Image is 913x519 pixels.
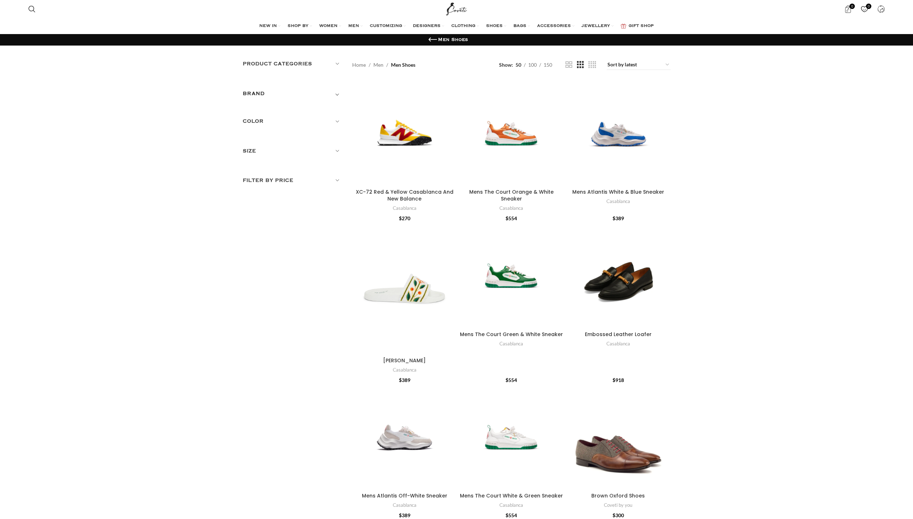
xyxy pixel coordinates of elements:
[499,205,523,212] a: Casablanca
[486,19,506,33] a: SHOES
[451,23,475,29] span: CLOTHING
[566,223,671,328] a: Embossed Leather Loafer
[604,502,632,509] a: Coveti by you
[352,384,457,489] a: Mens Atlantis Off-White Sneaker
[506,215,508,221] span: $
[506,215,517,221] bdi: 554
[399,512,402,518] span: $
[612,377,624,383] bdi: 918
[451,19,479,33] a: CLOTHING
[362,492,447,499] a: Mens Atlantis Off-White Sneaker
[577,60,584,69] a: Grid view 3
[259,19,280,33] a: NEW IN
[399,377,410,383] bdi: 389
[513,19,530,33] a: BAGS
[243,60,342,68] h5: Product categories
[393,205,416,212] a: Casablanca
[582,23,610,29] span: JEWELLERY
[506,377,508,383] span: $
[582,19,614,33] a: JEWELLERY
[413,23,441,29] span: DESIGNERS
[606,340,630,347] a: Casablanca
[612,377,615,383] span: $
[352,61,415,69] nav: Breadcrumb
[506,377,517,383] bdi: 554
[506,512,517,518] bdi: 554
[612,215,624,221] bdi: 389
[513,61,524,69] a: 50
[621,19,654,33] a: GIFT SHOP
[612,512,624,518] bdi: 300
[541,61,555,69] a: 150
[413,19,444,33] a: DESIGNERS
[348,19,363,33] a: MEN
[585,331,652,338] a: Embossed Leather Loafer
[243,90,265,98] h5: BRAND
[243,117,342,125] h5: Color
[319,23,337,29] span: WOMEN
[319,19,341,33] a: WOMEN
[288,19,312,33] a: SHOP BY
[866,4,871,9] span: 0
[352,81,457,185] a: XC-72 Red & Yellow Casablanca And New Balance
[469,188,554,203] a: Mens The Court Orange & White Sneaker
[459,384,564,489] a: Mens The Court White & Green Sneaker
[537,23,571,29] span: ACCESSORIES
[444,5,469,11] a: Site logo
[259,23,277,29] span: NEW IN
[572,188,664,195] a: Mens Atlantis White & Blue Sneaker
[460,492,563,499] a: Mens The Court White & Green Sneaker
[399,215,402,221] span: $
[499,340,523,347] a: Casablanca
[537,19,574,33] a: ACCESSORIES
[528,62,537,68] span: 100
[460,331,563,338] a: Mens The Court Green & White Sneaker
[629,23,654,29] span: GIFT SHOP
[383,357,426,364] a: [PERSON_NAME]
[399,377,402,383] span: $
[566,81,671,185] a: Mens Atlantis White & Blue Sneaker
[393,367,416,373] a: Casablanca
[857,2,872,16] a: 0
[25,2,39,16] a: Search
[243,176,342,184] h5: Filter by price
[526,61,539,69] a: 100
[459,81,564,185] a: Mens The Court Orange & White Sneaker
[506,512,508,518] span: $
[25,19,889,33] div: Main navigation
[459,223,564,328] a: Mens The Court Green & White Sneaker
[288,23,308,29] span: SHOP BY
[370,23,402,29] span: CUSTOMIZING
[399,512,410,518] bdi: 389
[373,61,383,69] a: Men
[544,62,552,68] span: 150
[391,61,415,69] span: Men Shoes
[438,37,468,43] h1: Men Shoes
[607,60,671,70] select: Shop order
[427,34,438,45] a: Go back
[352,223,457,354] a: Terry Slider
[849,4,855,9] span: 0
[499,502,523,509] a: Casablanca
[565,60,572,69] a: Grid view 2
[588,60,596,69] a: Grid view 4
[612,512,615,518] span: $
[399,215,410,221] bdi: 270
[606,198,630,205] a: Casablanca
[348,23,359,29] span: MEN
[356,188,453,203] a: XC-72 Red & Yellow Casablanca And New Balance
[352,61,366,69] a: Home
[621,24,626,28] img: GiftBag
[486,23,503,29] span: SHOES
[243,147,342,155] h5: Size
[516,62,521,68] span: 50
[370,19,406,33] a: CUSTOMIZING
[857,2,872,16] div: My Wishlist
[243,89,342,102] div: Toggle filter
[840,2,855,16] a: 0
[591,492,645,499] a: Brown Oxford Shoes
[612,215,615,221] span: $
[566,384,671,489] a: Brown Oxford Shoes
[513,23,526,29] span: BAGS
